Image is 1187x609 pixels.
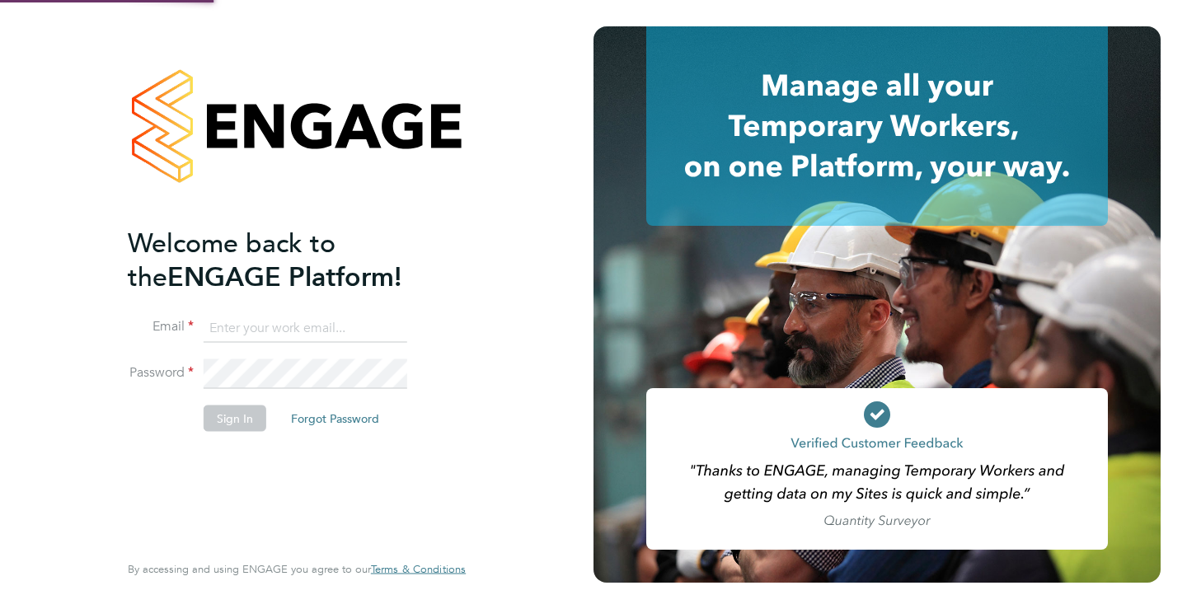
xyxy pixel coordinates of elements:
[128,562,466,576] span: By accessing and using ENGAGE you agree to our
[278,405,392,432] button: Forgot Password
[371,563,466,576] a: Terms & Conditions
[204,313,407,343] input: Enter your work email...
[204,405,266,432] button: Sign In
[128,227,335,293] span: Welcome back to the
[371,562,466,576] span: Terms & Conditions
[128,364,194,382] label: Password
[128,226,449,293] h2: ENGAGE Platform!
[128,318,194,335] label: Email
